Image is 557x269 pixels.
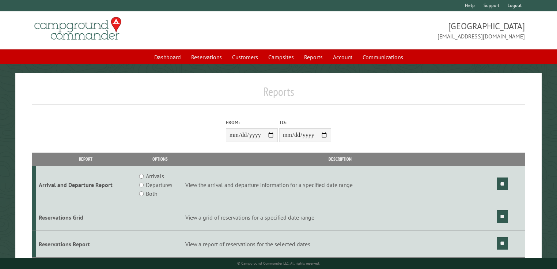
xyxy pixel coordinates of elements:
a: Account [329,50,357,64]
th: Report [36,153,136,165]
a: Communications [358,50,408,64]
label: Departures [146,180,173,189]
img: Campground Commander [32,14,124,43]
span: [GEOGRAPHIC_DATA] [EMAIL_ADDRESS][DOMAIN_NAME] [278,20,525,41]
small: © Campground Commander LLC. All rights reserved. [237,261,320,266]
th: Description [184,153,496,165]
td: Reservations Grid [36,204,136,231]
td: Arrival and Departure Report [36,166,136,204]
label: Both [146,189,157,198]
a: Reports [300,50,327,64]
label: From: [226,119,278,126]
label: To: [279,119,331,126]
a: Dashboard [150,50,185,64]
h1: Reports [32,85,525,105]
a: Reservations [187,50,226,64]
td: Reservations Report [36,231,136,257]
label: Arrivals [146,172,164,180]
td: View a report of reservations for the selected dates [184,231,496,257]
th: Options [136,153,185,165]
a: Customers [228,50,262,64]
td: View the arrival and departure information for a specified date range [184,166,496,204]
a: Campsites [264,50,298,64]
td: View a grid of reservations for a specified date range [184,204,496,231]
